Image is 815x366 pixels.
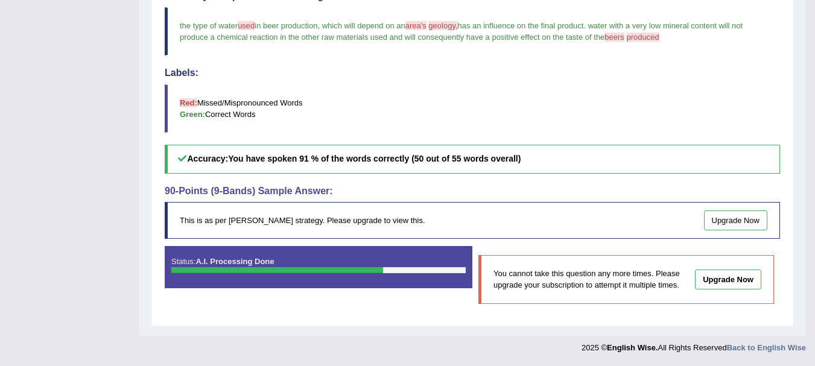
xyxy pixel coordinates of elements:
[165,202,780,239] div: This is as per [PERSON_NAME] strategy. Please upgrade to view this.
[704,210,768,230] a: Upgrade Now
[165,145,780,173] h5: Accuracy:
[727,343,806,352] a: Back to English Wise
[228,154,521,163] b: You have spoken 91 % of the words correctly (50 out of 55 words overall)
[607,343,658,352] strong: English Wise.
[238,21,255,30] span: used
[458,21,584,30] span: has an influence on the final product
[165,68,780,78] h4: Labels:
[428,21,457,30] span: geology,
[493,268,694,291] p: You cannot take this question any more times. Please upgrade your subscription to attempt it mult...
[180,21,238,30] span: the type of water
[583,21,586,30] span: .
[405,21,427,30] span: area's
[165,186,780,197] h4: 90-Points (9-Bands) Sample Answer:
[180,98,197,107] b: Red:
[582,336,806,353] div: 2025 © All Rights Reserved
[165,246,472,288] div: Status:
[695,270,761,289] a: Upgrade Now
[604,33,624,42] span: beers
[180,110,205,119] b: Green:
[317,21,320,30] span: ,
[627,33,659,42] span: produced
[195,257,274,266] strong: A.I. Processing Done
[322,21,405,30] span: which will depend on an
[255,21,317,30] span: in beer production
[165,84,780,133] blockquote: Missed/Mispronounced Words Correct Words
